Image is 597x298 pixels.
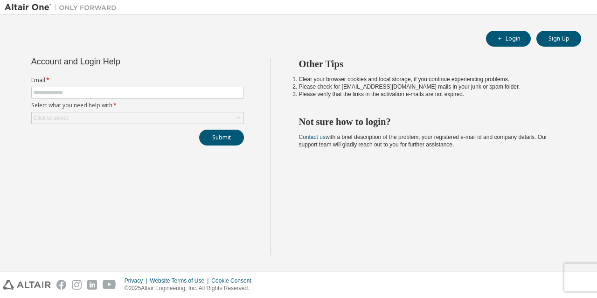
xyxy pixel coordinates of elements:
[72,280,82,290] img: instagram.svg
[32,112,243,124] div: Click to select
[103,280,116,290] img: youtube.svg
[211,277,257,284] div: Cookie Consent
[299,134,547,148] span: with a brief description of the problem, your registered e-mail id and company details. Our suppo...
[5,3,121,12] img: Altair One
[34,114,68,122] div: Click to select
[299,134,326,140] a: Contact us
[299,116,565,128] h2: Not sure how to login?
[56,280,66,290] img: facebook.svg
[150,277,211,284] div: Website Terms of Use
[299,83,565,90] li: Please check for [EMAIL_ADDRESS][DOMAIN_NAME] mails in your junk or spam folder.
[125,277,150,284] div: Privacy
[3,280,51,290] img: altair_logo.svg
[125,284,257,292] p: © 2025 Altair Engineering, Inc. All Rights Reserved.
[299,58,565,70] h2: Other Tips
[31,102,244,109] label: Select what you need help with
[486,31,531,47] button: Login
[536,31,581,47] button: Sign Up
[31,76,244,84] label: Email
[199,130,244,146] button: Submit
[299,76,565,83] li: Clear your browser cookies and local storage, if you continue experiencing problems.
[87,280,97,290] img: linkedin.svg
[299,90,565,98] li: Please verify that the links in the activation e-mails are not expired.
[31,58,201,65] div: Account and Login Help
